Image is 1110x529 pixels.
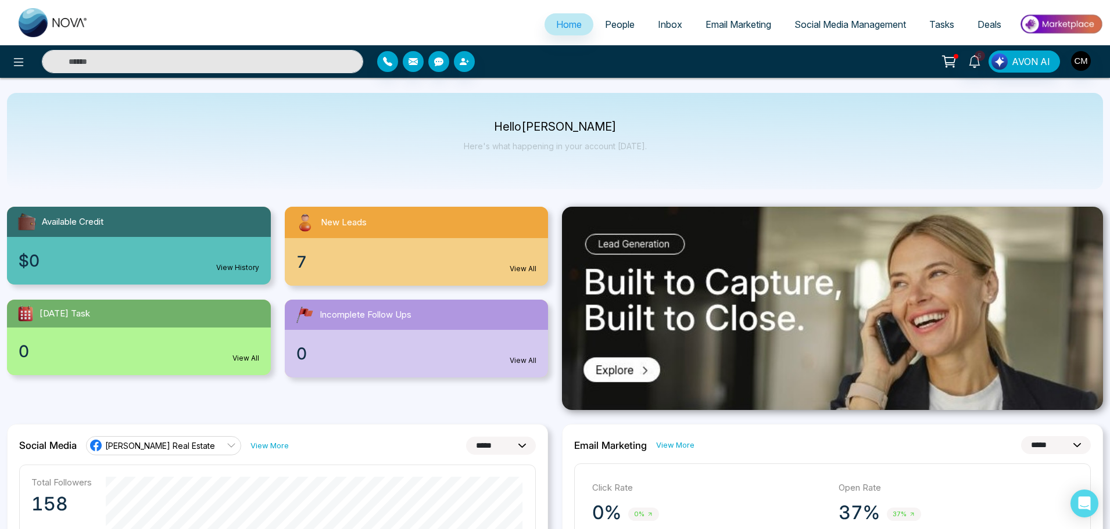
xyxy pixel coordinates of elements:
a: View More [656,440,694,451]
img: Lead Flow [991,53,1008,70]
span: 0% [628,508,659,521]
a: Deals [966,13,1013,35]
span: Social Media Management [794,19,906,30]
span: Incomplete Follow Ups [320,308,411,322]
span: Email Marketing [706,19,771,30]
p: Click Rate [592,481,827,495]
a: View All [510,264,536,274]
img: Nova CRM Logo [19,8,88,37]
img: followUps.svg [294,304,315,325]
span: 0 [19,339,29,364]
p: 37% [839,501,880,524]
span: 0 [296,341,307,366]
span: Tasks [929,19,954,30]
span: 7 [296,250,307,274]
p: Here's what happening in your account [DATE]. [464,141,647,151]
h2: Social Media [19,440,77,451]
a: Tasks [918,13,966,35]
div: Open Intercom Messenger [1070,490,1098,517]
a: Incomplete Follow Ups0View All [278,300,556,377]
a: Social Media Management [783,13,918,35]
a: View History [216,262,259,273]
a: Home [545,13,593,35]
span: $0 [19,249,40,273]
p: Hello [PERSON_NAME] [464,122,647,132]
span: 5 [975,51,985,61]
a: Email Marketing [694,13,783,35]
h2: Email Marketing [574,440,647,451]
span: Inbox [658,19,682,30]
img: newLeads.svg [294,211,316,233]
img: User Avatar [1071,51,1091,71]
a: View All [232,353,259,364]
p: Total Followers [31,477,92,488]
span: Home [556,19,582,30]
span: [DATE] Task [40,307,90,321]
span: AVON AI [1012,55,1050,69]
span: 37% [887,508,921,521]
p: Open Rate [839,481,1073,495]
a: Inbox [646,13,694,35]
img: Market-place.gif [1019,11,1103,37]
span: [PERSON_NAME] Real Estate [105,440,215,451]
span: Available Credit [42,215,103,229]
p: 0% [592,501,621,524]
img: availableCredit.svg [16,211,37,232]
p: 158 [31,492,92,516]
img: . [562,207,1103,410]
a: New Leads7View All [278,207,556,286]
a: View More [250,440,289,451]
span: People [605,19,635,30]
a: People [593,13,646,35]
span: Deals [977,19,1001,30]
button: AVON AI [989,51,1060,73]
a: 5 [961,51,989,71]
a: View All [510,355,536,366]
img: todayTask.svg [16,304,35,323]
span: New Leads [321,216,367,229]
